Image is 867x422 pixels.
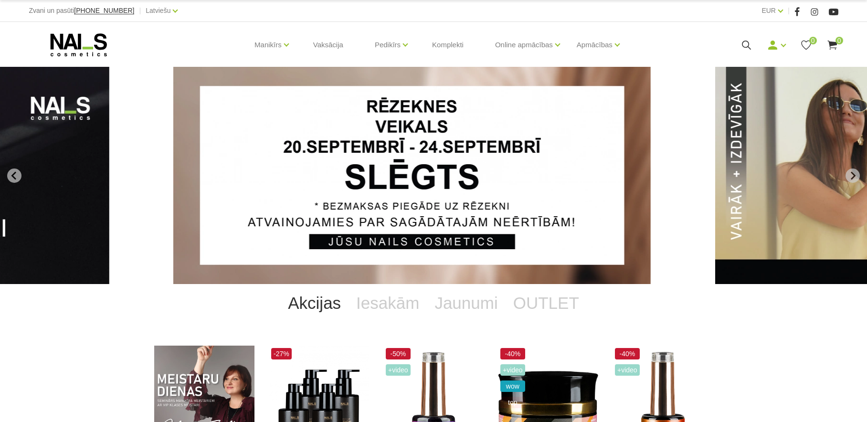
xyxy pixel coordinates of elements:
span: -40% [615,348,640,359]
span: wow [500,380,525,392]
span: 0 [809,37,817,44]
a: Akcijas [280,284,349,322]
button: Go to last slide [7,169,21,183]
a: Vaksācija [306,22,351,68]
button: Next slide [846,169,860,183]
a: Online apmācības [495,26,553,64]
a: [PHONE_NUMBER] [74,7,134,14]
span: 0 [835,37,843,44]
a: Iesakām [349,284,427,322]
a: Komplekti [424,22,471,68]
span: +Video [615,364,640,376]
span: -27% [271,348,292,359]
span: -50% [386,348,411,359]
span: -40% [500,348,525,359]
li: 1 of 13 [173,67,694,284]
span: | [139,5,141,17]
a: Apmācības [577,26,613,64]
span: top [500,397,525,408]
a: EUR [761,5,776,16]
span: | [788,5,790,17]
div: Zvani un pasūti [29,5,134,17]
a: OUTLET [506,284,587,322]
a: 0 [826,39,838,51]
a: 0 [800,39,812,51]
a: Jaunumi [427,284,505,322]
span: +Video [386,364,411,376]
a: Latviešu [146,5,170,16]
a: Manikīrs [254,26,282,64]
a: Pedikīrs [375,26,401,64]
span: +Video [500,364,525,376]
